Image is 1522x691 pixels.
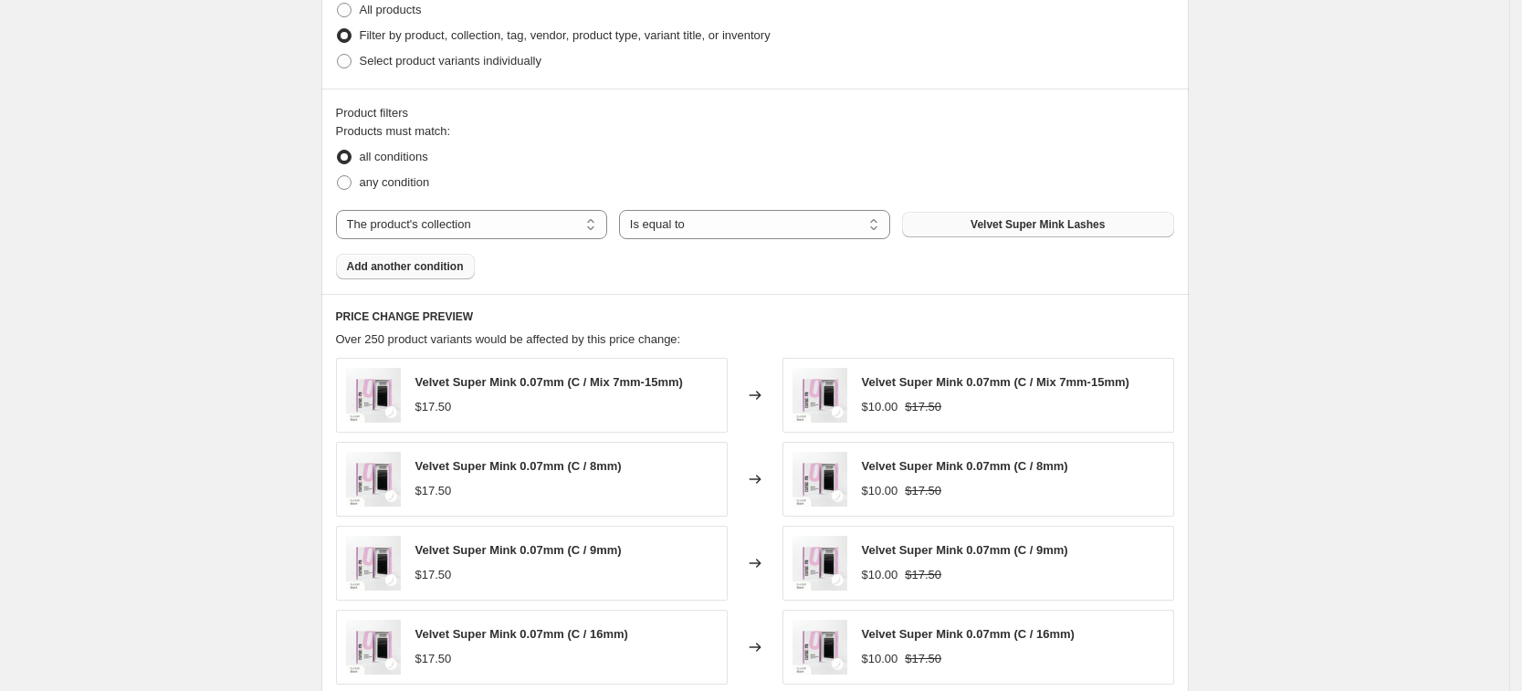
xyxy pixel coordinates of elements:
[415,543,622,557] span: Velvet Super Mink 0.07mm (C / 9mm)
[862,650,898,668] div: $10.00
[862,627,1075,641] span: Velvet Super Mink 0.07mm (C / 16mm)
[360,150,428,163] span: all conditions
[336,332,681,346] span: Over 250 product variants would be affected by this price change:
[336,104,1174,122] div: Product filters
[347,259,464,274] span: Add another condition
[415,375,683,389] span: Velvet Super Mink 0.07mm (C / Mix 7mm-15mm)
[862,398,898,416] div: $10.00
[360,175,430,189] span: any condition
[905,482,941,500] strike: $17.50
[792,620,847,675] img: Legend_Velvet_super_mink-15_80x.jpg
[346,368,401,423] img: Legend_Velvet_super_mink-15_80x.jpg
[902,212,1173,237] button: Velvet Super Mink Lashes
[336,254,475,279] button: Add another condition
[971,217,1105,232] span: Velvet Super Mink Lashes
[905,650,941,668] strike: $17.50
[346,536,401,591] img: Legend_Velvet_super_mink-15_80x.jpg
[862,375,1129,389] span: Velvet Super Mink 0.07mm (C / Mix 7mm-15mm)
[336,124,451,138] span: Products must match:
[905,566,941,584] strike: $17.50
[862,482,898,500] div: $10.00
[415,398,452,416] div: $17.50
[415,459,622,473] span: Velvet Super Mink 0.07mm (C / 8mm)
[905,398,941,416] strike: $17.50
[360,3,422,16] span: All products
[862,459,1068,473] span: Velvet Super Mink 0.07mm (C / 8mm)
[792,368,847,423] img: Legend_Velvet_super_mink-15_80x.jpg
[346,452,401,507] img: Legend_Velvet_super_mink-15_80x.jpg
[415,650,452,668] div: $17.50
[792,452,847,507] img: Legend_Velvet_super_mink-15_80x.jpg
[346,620,401,675] img: Legend_Velvet_super_mink-15_80x.jpg
[415,627,628,641] span: Velvet Super Mink 0.07mm (C / 16mm)
[862,566,898,584] div: $10.00
[792,536,847,591] img: Legend_Velvet_super_mink-15_80x.jpg
[360,28,771,42] span: Filter by product, collection, tag, vendor, product type, variant title, or inventory
[360,54,541,68] span: Select product variants individually
[415,482,452,500] div: $17.50
[415,566,452,584] div: $17.50
[862,543,1068,557] span: Velvet Super Mink 0.07mm (C / 9mm)
[336,309,1174,324] h6: PRICE CHANGE PREVIEW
